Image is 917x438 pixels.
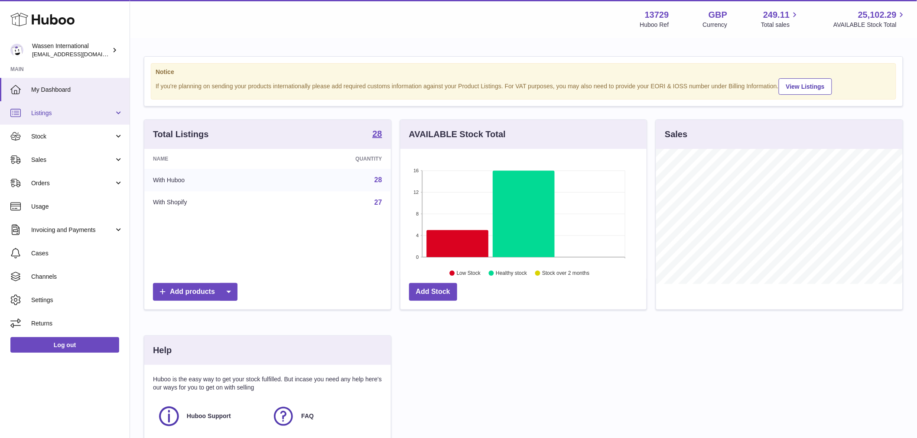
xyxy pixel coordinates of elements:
[858,9,897,21] span: 25,102.29
[761,21,800,29] span: Total sales
[31,319,123,328] span: Returns
[413,190,419,195] text: 12
[31,203,123,211] span: Usage
[31,132,114,141] span: Stock
[31,226,114,234] span: Invoicing and Payments
[153,375,382,392] p: Huboo is the easy way to get your stock fulfilled. But incase you need any help here's our ways f...
[645,9,669,21] strong: 13729
[153,129,209,140] h3: Total Listings
[144,191,277,214] td: With Shopify
[763,9,790,21] span: 249.11
[144,169,277,191] td: With Huboo
[833,21,907,29] span: AVAILABLE Stock Total
[31,179,114,187] span: Orders
[457,271,481,277] text: Low Stock
[372,129,382,138] strong: 28
[542,271,589,277] text: Stock over 2 months
[157,405,263,428] a: Huboo Support
[640,21,669,29] div: Huboo Ref
[144,149,277,169] th: Name
[416,211,419,216] text: 8
[413,168,419,173] text: 16
[761,9,800,29] a: 249.11 Total sales
[277,149,391,169] th: Quantity
[703,21,728,29] div: Currency
[10,337,119,353] a: Log out
[374,176,382,184] a: 28
[374,199,382,206] a: 27
[31,273,123,281] span: Channels
[32,51,127,58] span: [EMAIL_ADDRESS][DOMAIN_NAME]
[31,156,114,164] span: Sales
[272,405,377,428] a: FAQ
[301,412,314,420] span: FAQ
[496,271,527,277] text: Healthy stock
[416,233,419,238] text: 4
[409,283,457,301] a: Add Stock
[32,42,110,58] div: Wassen International
[665,129,687,140] h3: Sales
[709,9,727,21] strong: GBP
[31,109,114,117] span: Listings
[31,296,123,304] span: Settings
[10,44,23,57] img: internalAdmin-13729@internal.huboo.com
[416,254,419,260] text: 0
[156,68,891,76] strong: Notice
[779,78,832,95] a: View Listings
[409,129,506,140] h3: AVAILABLE Stock Total
[156,77,891,95] div: If you're planning on sending your products internationally please add required customs informati...
[153,283,237,301] a: Add products
[187,412,231,420] span: Huboo Support
[833,9,907,29] a: 25,102.29 AVAILABLE Stock Total
[153,345,172,356] h3: Help
[31,249,123,258] span: Cases
[372,129,382,140] a: 28
[31,86,123,94] span: My Dashboard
